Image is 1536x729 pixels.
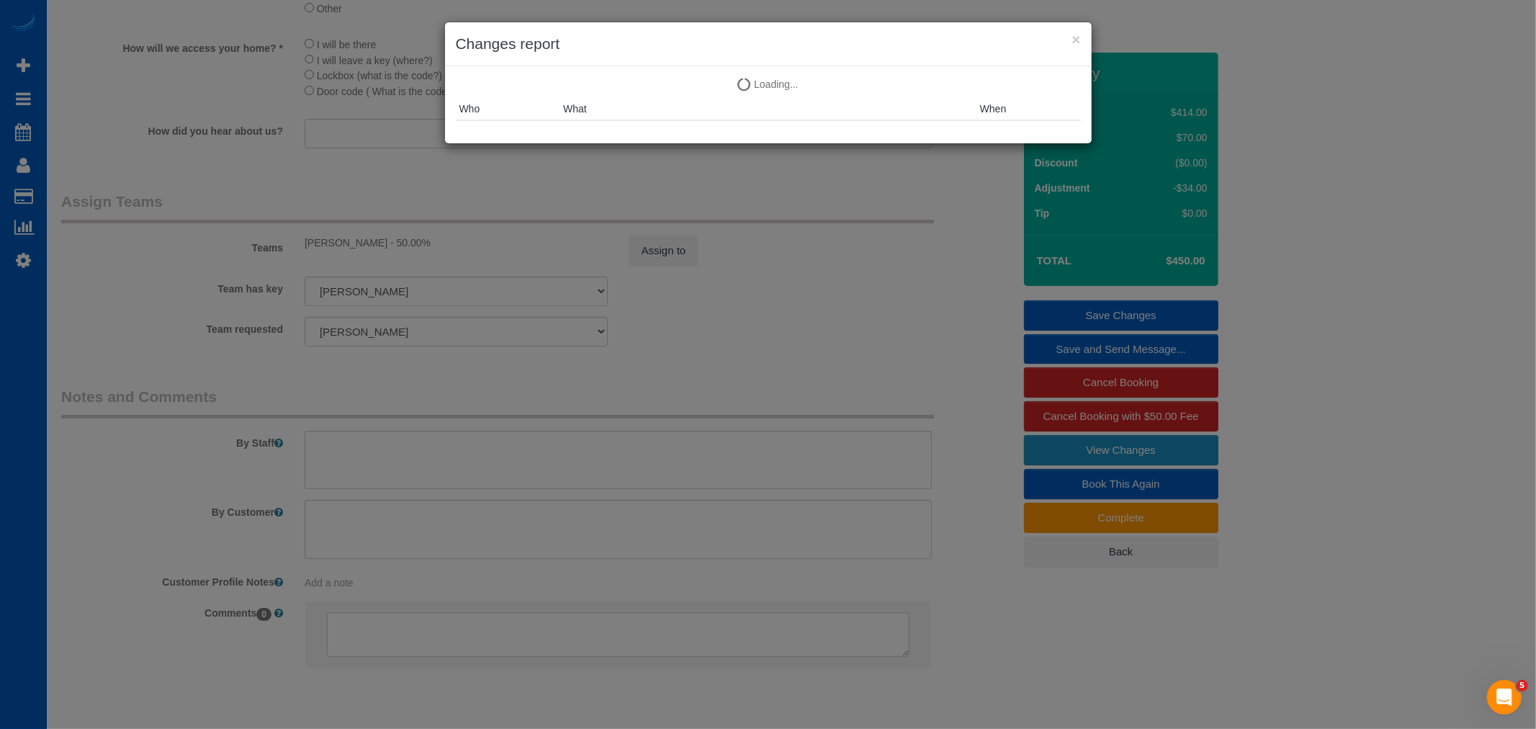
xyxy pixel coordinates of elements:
th: What [560,98,976,120]
sui-modal: Changes report [445,22,1092,143]
iframe: Intercom live chat [1487,680,1522,715]
h3: Changes report [456,33,1081,55]
th: Who [456,98,560,120]
span: 5 [1517,680,1528,692]
th: When [976,98,1081,120]
p: Loading... [456,77,1081,91]
button: × [1072,32,1080,47]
